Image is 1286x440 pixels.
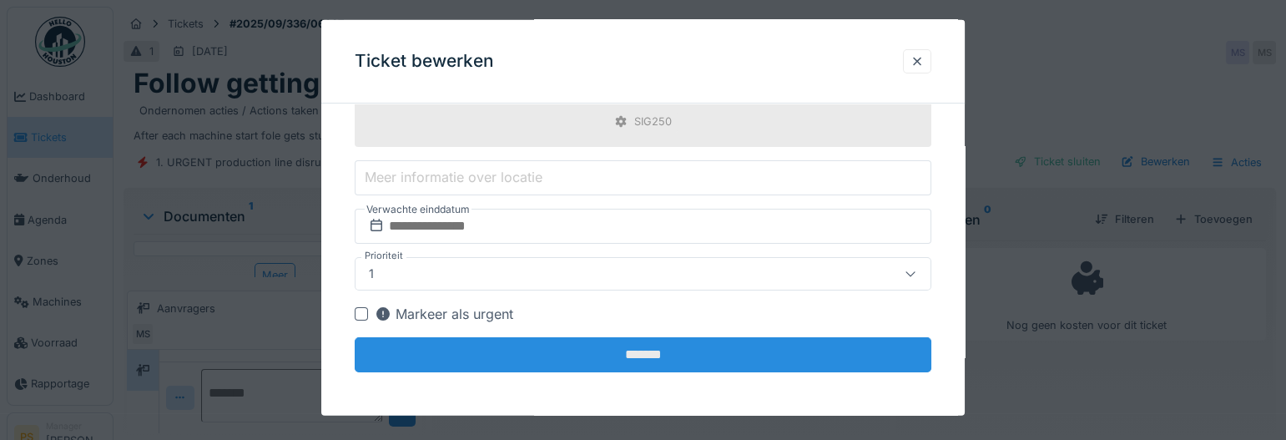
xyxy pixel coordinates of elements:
[634,114,672,129] div: SIG250
[355,51,494,72] h3: Ticket bewerken
[375,303,513,323] div: Markeer als urgent
[361,167,546,187] label: Meer informatie over locatie
[361,248,406,262] label: Prioriteit
[362,264,381,282] div: 1
[365,200,472,218] label: Verwachte einddatum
